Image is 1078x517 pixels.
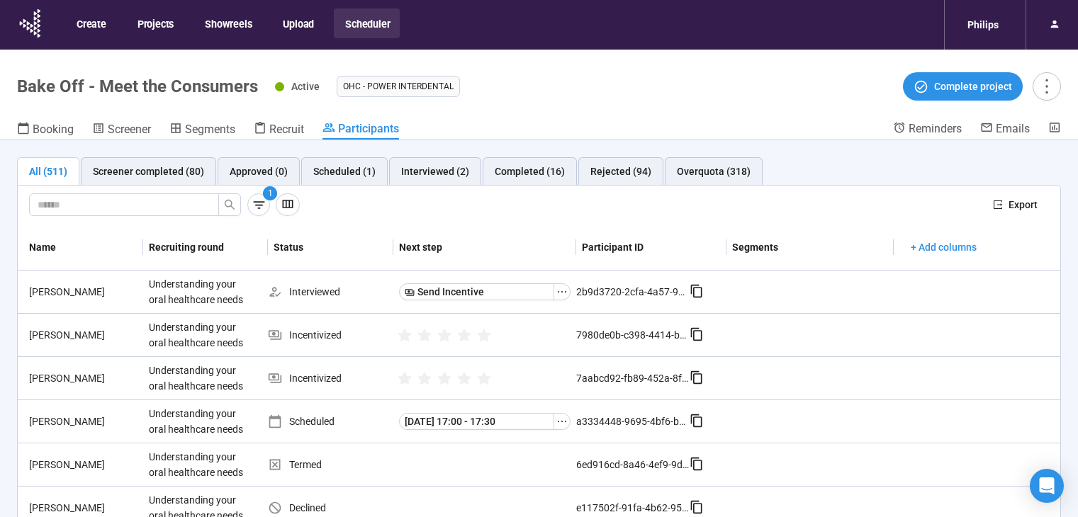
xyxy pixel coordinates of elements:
a: Recruit [254,121,304,140]
h1: Bake Off - Meet the Consumers [17,76,258,96]
div: e117502f-91fa-4b62-9574-dc685898f8ba [576,500,690,516]
div: Understanding your oral healthcare needs [143,443,249,486]
button: + Add columns [899,236,988,258]
a: Reminders [893,121,962,138]
span: ellipsis [556,416,568,427]
div: [PERSON_NAME] [23,370,143,386]
span: Active [291,81,320,92]
div: 2b9d3720-2cfa-4a57-99ac-7509edaa13c8 [576,284,690,300]
button: more [1033,72,1061,101]
div: Understanding your oral healthcare needs [143,357,249,399]
div: Overquota (318) [677,164,751,179]
span: Export [1009,197,1038,212]
span: [DATE] 17:00 - 17:30 [405,414,495,429]
div: Completed (16) [495,164,565,179]
div: Interviewed [268,284,393,300]
button: Create [65,8,116,38]
span: Booking [33,123,74,136]
div: Philips [959,11,1007,38]
button: ellipsis [554,283,571,300]
button: Projects [126,8,184,38]
span: Complete project [934,79,1012,94]
sup: 1 [263,186,277,200]
div: Screener completed (80) [93,164,204,179]
div: Interviewed (2) [401,164,469,179]
div: Incentivized [268,370,393,386]
button: Showreels [193,8,262,38]
span: more [1037,76,1056,96]
span: star [417,372,432,386]
a: Segments [169,121,235,140]
th: Recruiting round [143,225,269,271]
div: [PERSON_NAME] [23,284,143,300]
div: 7aabcd92-fb89-452a-8fc5-86086519d70e [576,370,690,386]
span: Recruit [269,123,304,136]
div: All (511) [29,164,67,179]
th: Participant ID [576,225,726,271]
a: Emails [980,121,1030,138]
div: 7980de0b-c398-4414-ba54-a825ad835efe [576,327,690,343]
span: ellipsis [556,286,568,297]
span: star [437,329,451,343]
span: 1 [268,188,273,198]
span: Emails [996,122,1030,135]
th: Name [18,225,143,271]
span: star [477,372,491,386]
div: Incentivized [268,327,393,343]
span: star [398,329,412,343]
span: search [224,199,235,210]
button: [DATE] 17:00 - 17:30 [399,413,555,430]
span: star [477,329,491,343]
div: Approved (0) [230,164,288,179]
span: Participants [338,122,399,135]
div: Understanding your oral healthcare needs [143,271,249,313]
th: Next step [393,225,577,271]
span: star [457,372,471,386]
div: Understanding your oral healthcare needs [143,400,249,443]
div: Scheduled [268,414,393,429]
span: Send Incentive [417,284,484,300]
div: [PERSON_NAME] [23,457,143,472]
button: Complete project [903,72,1023,101]
span: star [457,329,471,343]
div: a3334448-9695-4bf6-beb2-39fe24b15cde [576,414,690,429]
span: Screener [108,123,151,136]
span: Segments [185,123,235,136]
span: Reminders [909,122,962,135]
a: Screener [92,121,151,140]
div: 6ed916cd-8a46-4ef9-9da0-0b87f2a683e2 [576,457,690,472]
span: OHC - Power Interdental [343,79,454,93]
span: star [417,329,432,343]
div: Rejected (94) [590,164,651,179]
div: [PERSON_NAME] [23,500,143,516]
span: star [437,372,451,386]
button: exportExport [982,193,1049,216]
div: Declined [268,500,393,516]
a: Participants [322,121,399,140]
button: ellipsis [554,413,571,430]
div: Understanding your oral healthcare needs [143,314,249,356]
span: export [993,200,1003,210]
th: Segments [726,225,893,271]
div: Open Intercom Messenger [1030,469,1064,503]
button: search [218,193,241,216]
div: Scheduled (1) [313,164,376,179]
a: Booking [17,121,74,140]
th: Status [268,225,393,271]
button: Upload [271,8,324,38]
div: [PERSON_NAME] [23,414,143,429]
div: Termed [268,457,393,472]
button: Send Incentive [399,283,555,300]
div: [PERSON_NAME] [23,327,143,343]
button: Scheduler [334,8,400,38]
span: star [398,372,412,386]
span: + Add columns [911,239,977,255]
